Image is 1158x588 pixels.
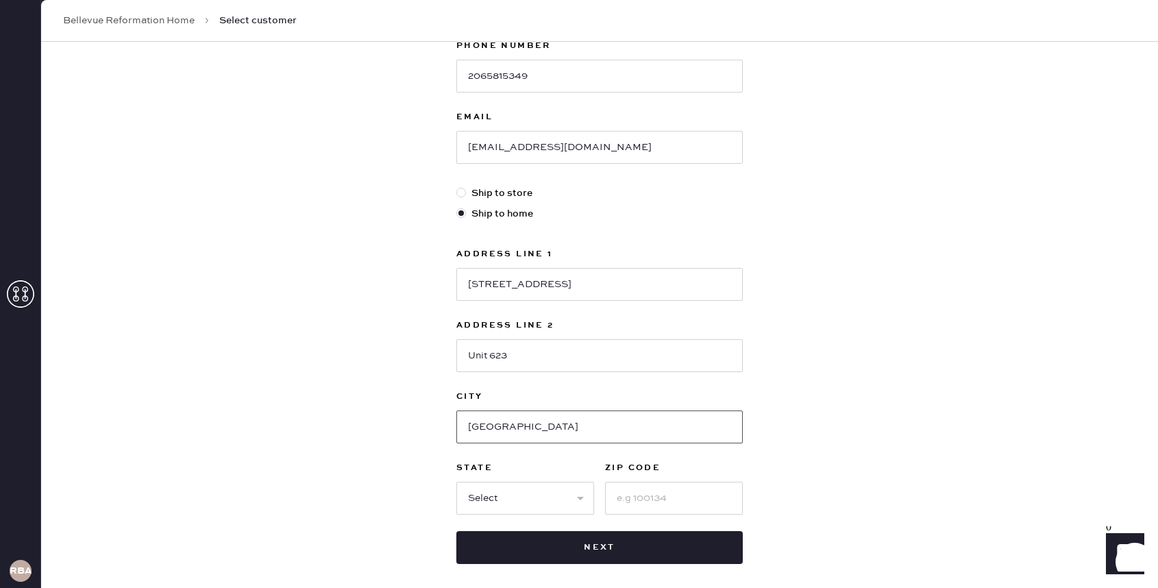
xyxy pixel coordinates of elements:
label: State [456,460,594,476]
input: e.g 100134 [605,482,743,515]
input: e.g. john@doe.com [456,131,743,164]
a: Bellevue Reformation Home [63,14,195,27]
label: City [456,389,743,405]
span: Select customer [219,14,297,27]
label: Ship to home [456,206,743,221]
h3: RBA [10,566,32,576]
label: Email [456,109,743,125]
label: Address Line 2 [456,317,743,334]
label: ZIP Code [605,460,743,476]
input: e.g. Street address, P.O. box etc. [456,268,743,301]
label: Address Line 1 [456,246,743,262]
input: e.g New York [456,411,743,443]
input: e.g. Unit, floor etc. [456,339,743,372]
label: Ship to store [456,186,743,201]
iframe: Front Chat [1093,526,1152,585]
button: Next [456,531,743,564]
input: e.g (XXX) XXXXXX [456,60,743,93]
label: Phone Number [456,38,743,54]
